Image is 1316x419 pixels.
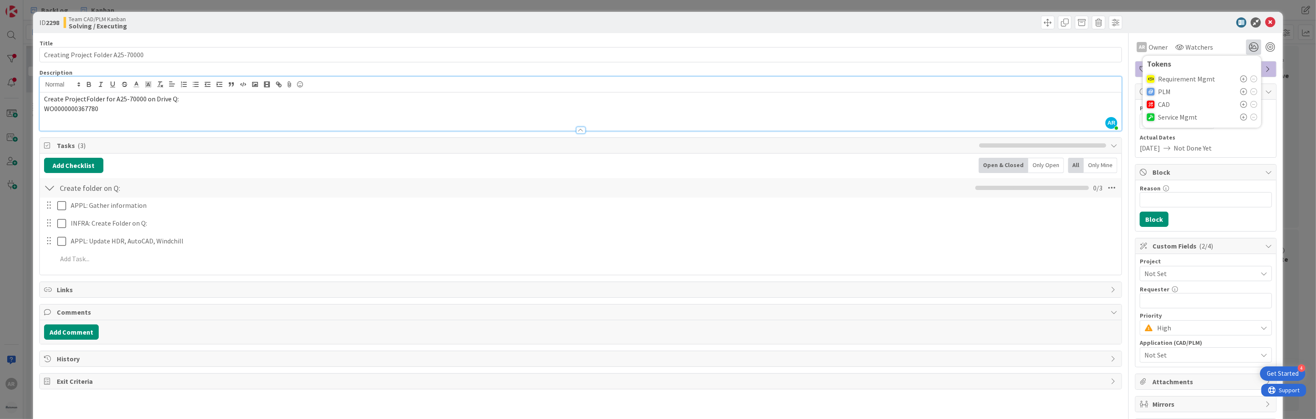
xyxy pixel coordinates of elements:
[1147,60,1257,68] div: Tokens
[1028,158,1064,173] div: Only Open
[44,104,98,113] span: WO0000000367780
[1158,75,1215,83] span: Requirement Mgmt
[1140,104,1272,113] span: Planned Dates
[1186,42,1213,52] span: Watchers
[18,1,39,11] span: Support
[69,22,127,29] b: Solving / Executing
[1140,184,1161,192] label: Reason
[71,218,1116,228] p: INFRA: Create Folder on Q:
[1260,366,1305,381] div: Open Get Started checklist, remaining modules: 4
[57,140,975,151] span: Tasks
[1152,241,1261,251] span: Custom Fields
[1158,88,1171,95] span: PLM
[1140,313,1272,318] div: Priority
[1199,242,1213,250] span: ( 2/4 )
[1084,158,1117,173] div: Only Mine
[1267,369,1299,378] div: Get Started
[1140,212,1169,227] button: Block
[1068,158,1084,173] div: All
[1144,268,1253,279] span: Not Set
[1152,377,1261,387] span: Attachments
[78,141,86,150] span: ( 3 )
[57,307,1107,317] span: Comments
[57,354,1107,364] span: History
[57,180,247,196] input: Add Checklist...
[39,69,72,76] span: Description
[979,158,1028,173] div: Open & Closed
[39,39,53,47] label: Title
[57,285,1107,295] span: Links
[71,236,1116,246] p: APPL: Update HDR, AutoCAD, Windchill
[44,158,103,173] button: Add Checklist
[69,16,127,22] span: Team CAD/PLM Kanban
[1140,285,1169,293] label: Requester
[39,47,1122,62] input: type card name here...
[44,324,99,340] button: Add Comment
[1158,101,1170,108] span: CAD
[1140,143,1160,153] span: [DATE]
[1144,350,1257,360] span: Not Set
[1157,322,1253,334] span: High
[1105,117,1117,129] span: AR
[1140,258,1272,264] div: Project
[1152,167,1261,177] span: Block
[39,17,59,28] span: ID
[1152,399,1261,409] span: Mirrors
[1093,183,1102,193] span: 0 / 3
[1137,42,1147,52] div: AR
[1158,113,1197,121] span: Service Mgmt
[71,201,1116,210] p: APPL: Gather information
[1140,133,1272,142] span: Actual Dates
[1298,364,1305,372] div: 4
[1149,42,1168,52] span: Owner
[57,376,1107,386] span: Exit Criteria
[1140,340,1272,346] div: Application (CAD/PLM)
[46,18,59,27] b: 2298
[1174,143,1212,153] span: Not Done Yet
[44,95,179,103] span: Create ProjectFolder for A25-70000 on Drive Q:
